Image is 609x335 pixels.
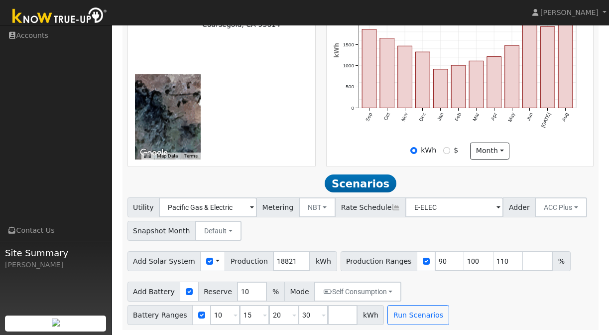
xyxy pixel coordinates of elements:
text: Jun [525,112,534,122]
text: Sep [365,112,373,122]
rect: onclick="" [469,61,484,108]
span: Reserve [198,282,238,302]
span: Metering [256,197,299,217]
label: kWh [421,145,436,156]
button: Keyboard shortcuts [144,153,151,160]
button: Default [195,221,242,241]
span: Site Summary [5,246,107,260]
img: Know True-Up [7,5,112,28]
text: 2000 [343,20,355,26]
span: Production [225,251,273,271]
span: Add Battery [127,282,181,302]
rect: onclick="" [541,27,555,108]
text: Aug [561,112,569,123]
rect: onclick="" [505,45,519,108]
span: Snapshot Month [127,221,196,241]
span: Rate Schedule [335,197,406,217]
rect: onclick="" [380,38,394,108]
button: Run Scenarios [387,305,449,325]
text: May [507,112,516,123]
span: Production Ranges [341,251,417,271]
span: kWh [310,251,337,271]
button: ACC Plus [535,197,587,217]
span: Add Solar System [127,251,201,271]
rect: onclick="" [362,29,376,108]
text: kWh [333,43,340,58]
text: Dec [418,112,426,123]
span: % [266,282,284,302]
text: Nov [400,112,409,123]
span: [PERSON_NAME] [540,8,599,16]
span: Battery Ranges [127,305,193,325]
rect: onclick="" [558,7,573,108]
text: Jan [436,112,445,122]
text: 500 [346,84,354,90]
rect: onclick="" [451,65,466,108]
rect: onclick="" [487,57,501,108]
text: Apr [490,112,498,121]
label: $ [454,145,458,156]
rect: onclick="" [398,46,412,108]
input: kWh [410,147,417,154]
span: Scenarios [325,174,396,192]
text: 1000 [343,63,355,68]
text: 0 [351,105,354,111]
input: $ [443,147,450,154]
button: month [470,143,509,160]
text: Oct [383,112,391,121]
button: Map Data [157,153,178,160]
button: NBT [299,197,336,217]
text: 1500 [343,42,355,47]
span: kWh [357,305,384,325]
text: Mar [472,112,481,122]
span: % [552,251,570,271]
input: Select a Utility [159,197,257,217]
img: retrieve [52,319,60,327]
rect: onclick="" [433,69,448,108]
span: Adder [503,197,535,217]
a: Terms (opens in new tab) [184,153,198,159]
div: [PERSON_NAME] [5,260,107,270]
rect: onclick="" [416,52,430,108]
span: Mode [284,282,315,302]
a: Open this area in Google Maps (opens a new window) [137,147,170,160]
span: Utility [127,197,160,217]
text: [DATE] [540,112,552,128]
text: Feb [454,112,462,122]
input: Select a Rate Schedule [405,197,503,217]
button: Self Consumption [314,282,401,302]
rect: onclick="" [523,3,537,108]
img: Google [137,147,170,160]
